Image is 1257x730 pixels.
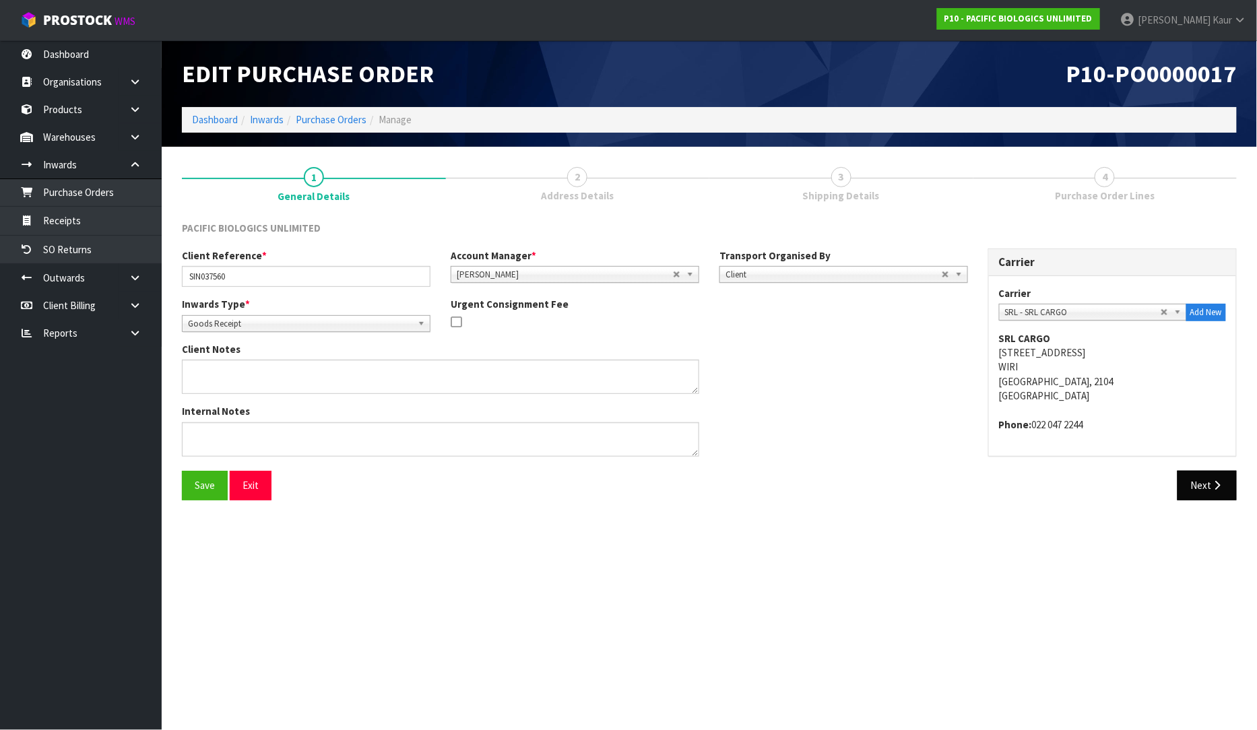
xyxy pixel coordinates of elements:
small: WMS [115,15,135,28]
span: Goods Receipt [188,316,412,332]
label: Client Notes [182,342,240,356]
span: 3 [831,167,851,187]
address: [STREET_ADDRESS] WIRI [GEOGRAPHIC_DATA], 2104 [GEOGRAPHIC_DATA] [999,331,1226,403]
a: Purchase Orders [296,113,366,126]
label: Urgent Consignment Fee [451,297,569,311]
h3: Carrier [999,256,1226,269]
button: Exit [230,471,271,500]
button: Add New [1186,304,1226,321]
span: Client [726,267,942,283]
img: cube-alt.png [20,11,37,28]
span: Purchase Order Lines [1055,189,1155,203]
span: [PERSON_NAME] [1138,13,1211,26]
span: Shipping Details [803,189,880,203]
address: 022 047 2244 [999,418,1226,432]
label: Carrier [999,286,1031,300]
span: General Details [278,189,350,203]
span: P10-PO0000017 [1066,59,1237,89]
span: Edit Purchase Order [182,59,434,89]
label: Account Manager [451,248,536,263]
span: [PERSON_NAME] [457,267,673,283]
span: General Details [182,211,1237,510]
label: Transport Organised By [719,248,831,263]
span: Manage [379,113,412,126]
strong: P10 - PACIFIC BIOLOGICS UNLIMITED [944,13,1093,24]
span: PACIFIC BIOLOGICS UNLIMITED [182,222,321,234]
label: Inwards Type [182,297,250,311]
button: Next [1178,471,1237,500]
span: 1 [304,167,324,187]
strong: SRL CARGO [999,332,1051,345]
span: Address Details [541,189,614,203]
input: Client Reference [182,266,430,287]
label: Internal Notes [182,404,250,418]
a: Dashboard [192,113,238,126]
button: Save [182,471,228,500]
span: ProStock [43,11,112,29]
a: P10 - PACIFIC BIOLOGICS UNLIMITED [937,8,1100,30]
span: SRL - SRL CARGO [1005,304,1161,321]
span: 2 [567,167,587,187]
a: Inwards [250,113,284,126]
label: Client Reference [182,248,267,263]
strong: phone [999,418,1032,431]
span: Kaur [1213,13,1232,26]
span: 4 [1095,167,1115,187]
